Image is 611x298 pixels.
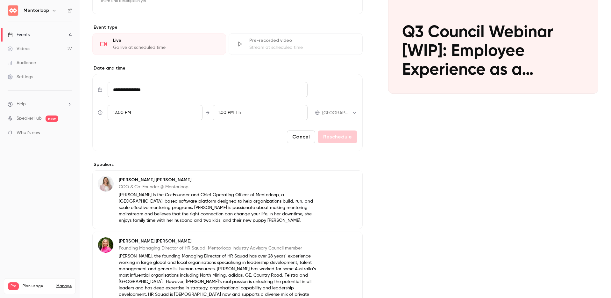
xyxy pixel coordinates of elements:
[213,105,308,120] div: To
[113,110,131,115] span: 12:00 PM
[92,65,363,71] label: Date and time
[229,33,362,55] div: Pre-recorded videoStream at scheduled time
[119,245,321,251] p: Founding Managing Director of HR Squad; Mentorloop Industry Advisory Council member
[17,130,40,136] span: What's new
[113,44,218,51] div: Go live at scheduled time
[92,24,363,31] p: Event type
[249,37,354,44] div: Pre-recorded video
[92,161,363,168] label: Speakers
[119,192,321,224] p: [PERSON_NAME] is the Co-Founder and Chief Operating Officer of Mentorloop, a [GEOGRAPHIC_DATA]-ba...
[46,115,58,122] span: new
[322,110,357,116] div: [GEOGRAPHIC_DATA]/[GEOGRAPHIC_DATA]
[98,176,113,191] img: Heidi Holmes
[8,74,33,80] div: Settings
[92,33,226,55] div: LiveGo live at scheduled time
[287,130,315,143] button: Cancel
[108,82,308,97] input: Tue, Feb 17, 2026
[119,184,321,190] p: COO & Co-Founder @ Mentorloop
[56,284,72,289] a: Manage
[113,37,218,44] div: Live
[92,170,363,229] div: Heidi Holmes[PERSON_NAME] [PERSON_NAME]COO & Co-Founder @ Mentorloop[PERSON_NAME] is the Co-Found...
[24,7,49,14] h6: Mentorloop
[236,109,241,116] span: 1 h
[8,60,36,66] div: Audience
[8,282,19,290] span: Pro
[23,284,53,289] span: Plan usage
[218,110,234,115] span: 1:00 PM
[249,44,354,51] div: Stream at scheduled time
[8,32,30,38] div: Events
[119,238,321,244] p: [PERSON_NAME] [PERSON_NAME]
[8,46,30,52] div: Videos
[17,115,42,122] a: SpeakerHub
[8,5,18,16] img: Mentorloop
[8,101,72,108] li: help-dropdown-opener
[98,237,113,253] img: Lainie Tayler
[17,101,26,108] span: Help
[119,177,321,183] p: [PERSON_NAME] [PERSON_NAME]
[108,105,202,120] div: From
